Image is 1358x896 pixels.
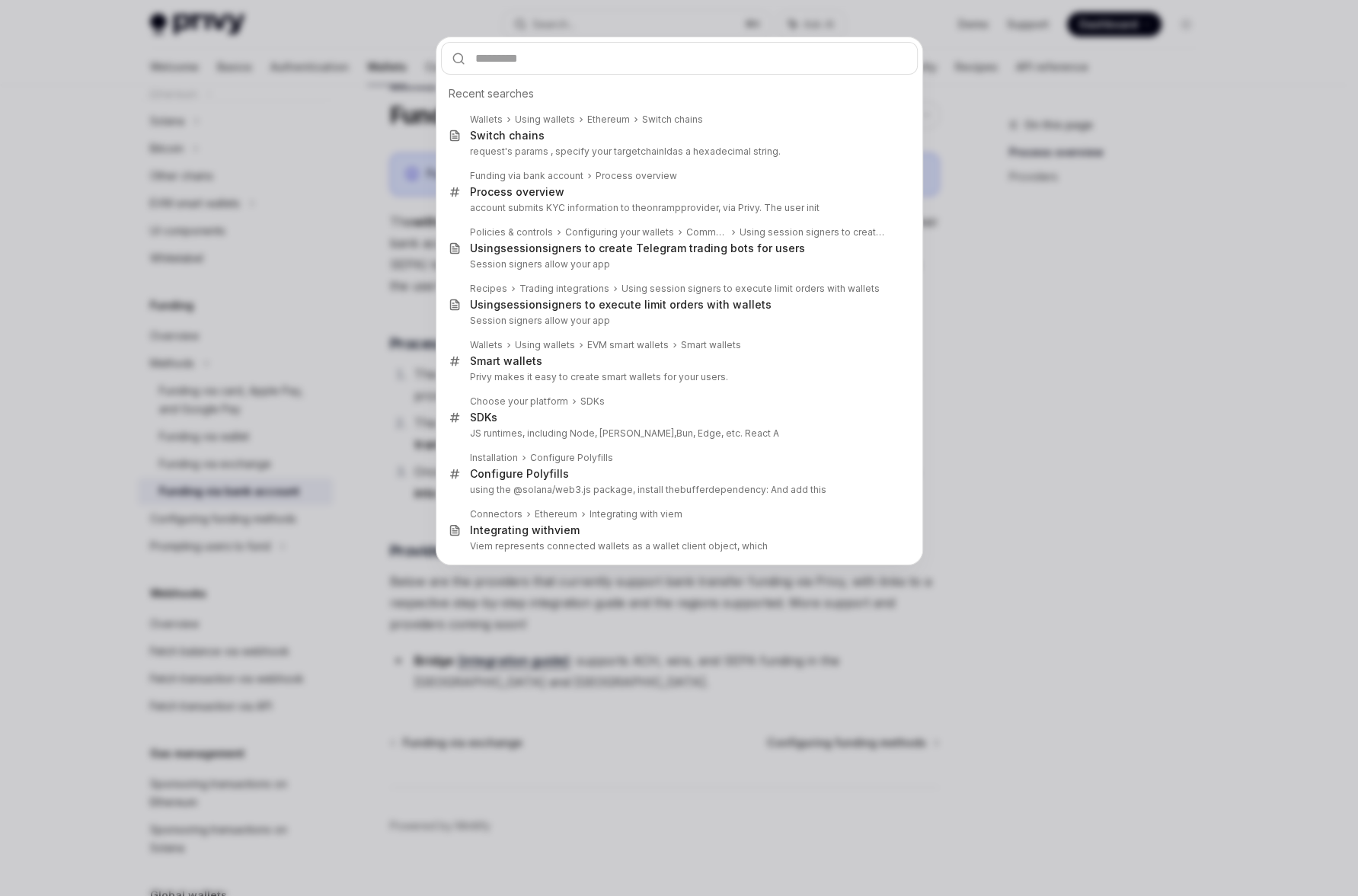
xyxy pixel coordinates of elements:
[515,114,575,126] div: Using wallets
[470,258,886,270] p: Session signers allow your app
[500,298,542,311] b: session
[565,226,674,238] div: Configuring your wallets
[519,283,609,295] div: Trading integrations
[470,170,583,182] div: Funding via bank account
[470,146,886,158] p: request's params , specify your target as a hexadecimal string.
[470,315,886,327] p: Session signers allow your app
[470,508,522,520] div: Connectors
[470,185,564,199] div: Process overview
[470,354,536,367] b: Smart wallet
[740,226,885,238] div: Using session signers to create Telegram trading bots for users
[515,339,575,351] div: Using wallets
[587,114,630,126] div: Ethereum
[470,202,886,214] p: account submits KYC information to the provider, via Privy. The user init
[500,242,542,254] b: session
[470,523,580,537] div: Integrating with
[470,411,497,424] div: SDKs
[587,339,669,351] div: EVM smart wallets
[470,226,553,238] div: Policies & controls
[470,395,568,408] div: Choose your platform
[470,129,545,142] div: Switch chains
[596,170,677,182] div: Process overview
[590,508,682,520] div: Integrating with viem
[470,354,542,368] div: s
[641,146,673,157] b: chainId
[676,427,693,439] b: Bun
[470,540,886,552] p: Viem represents connected wallets as a wallet client object, which
[470,114,503,126] div: Wallets
[470,298,772,312] div: Using signers to execute limit orders with wallets
[470,452,518,464] div: Installation
[621,283,880,295] div: Using session signers to execute limit orders with wallets
[470,339,503,351] div: Wallets
[681,339,741,351] div: Smart wallets
[470,283,507,295] div: Recipes
[530,452,613,464] div: Configure Polyfills
[686,226,728,238] div: Common use cases
[470,242,805,255] div: Using signers to create Telegram trading bots for users
[535,508,577,520] div: Ethereum
[642,114,703,126] div: Switch chains
[647,202,681,213] b: onramp
[680,484,708,495] b: buffer
[554,523,580,536] b: viem
[470,467,569,481] div: Configure Polyfills
[470,427,886,440] p: JS runtimes, including Node, [PERSON_NAME], , Edge, etc. React A
[449,86,534,101] span: Recent searches
[580,395,605,408] div: SDKs
[470,484,886,496] p: using the @solana/web3.js package, install the dependency: And add this
[470,371,886,383] p: Privy makes it easy to create smart wallets for your users.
